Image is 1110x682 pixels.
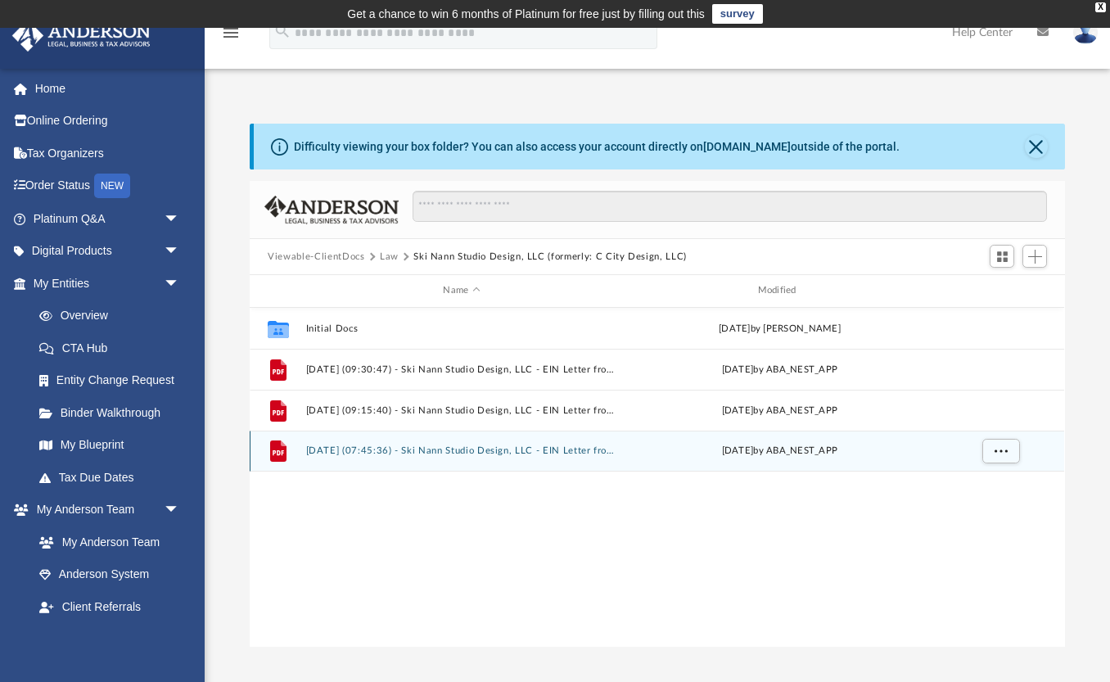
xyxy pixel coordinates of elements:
div: Difficulty viewing your box folder? You can also access your account directly on outside of the p... [294,138,900,156]
button: Initial Docs [306,323,617,334]
div: by ABA_NEST_APP [625,444,936,458]
a: My Documentsarrow_drop_down [11,623,196,656]
button: [DATE] (07:45:36) - Ski Nann Studio Design, LLC - EIN Letter from IRS.pdf [306,445,617,456]
span: arrow_drop_down [164,494,196,527]
a: Overview [23,300,205,332]
span: arrow_drop_down [164,623,196,657]
button: Add [1022,245,1047,268]
a: My Anderson Teamarrow_drop_down [11,494,196,526]
button: [DATE] (09:30:47) - Ski Nann Studio Design, LLC - EIN Letter from IRS.pdf [306,364,617,375]
div: grid [250,308,1064,648]
div: Name [305,283,617,298]
a: Binder Walkthrough [23,396,205,429]
span: arrow_drop_down [164,235,196,269]
span: arrow_drop_down [164,267,196,300]
a: Anderson System [23,558,196,591]
a: My Anderson Team [23,526,188,558]
a: Digital Productsarrow_drop_down [11,235,205,268]
a: Tax Organizers [11,137,205,169]
div: [DATE] by ABA_NEST_APP [625,403,936,418]
div: close [1095,2,1106,12]
div: Modified [624,283,936,298]
div: NEW [94,174,130,198]
div: id [943,283,1058,298]
button: Law [380,250,399,264]
div: [DATE] by ABA_NEST_APP [625,362,936,377]
input: Search files and folders [413,191,1047,222]
i: search [273,22,291,40]
a: Tax Due Dates [23,461,205,494]
button: Close [1025,135,1048,158]
i: menu [221,23,241,43]
a: survey [712,4,763,24]
div: id [257,283,298,298]
a: Platinum Q&Aarrow_drop_down [11,202,205,235]
a: My Blueprint [23,429,196,462]
a: Home [11,72,205,105]
button: Switch to Grid View [990,245,1014,268]
div: Get a chance to win 6 months of Platinum for free just by filling out this [347,4,705,24]
a: Client Referrals [23,590,196,623]
button: More options [982,439,1020,463]
button: [DATE] (09:15:40) - Ski Nann Studio Design, LLC - EIN Letter from IRS.pdf [306,405,617,416]
span: [DATE] [722,446,754,455]
img: User Pic [1073,20,1098,44]
button: Viewable-ClientDocs [268,250,364,264]
img: Anderson Advisors Platinum Portal [7,20,156,52]
button: Ski Nann Studio Design, LLC (formerly: C City Design, LLC) [413,250,687,264]
div: [DATE] by [PERSON_NAME] [625,321,936,336]
span: arrow_drop_down [164,202,196,236]
a: CTA Hub [23,332,205,364]
a: Order StatusNEW [11,169,205,203]
a: Online Ordering [11,105,205,138]
a: menu [221,31,241,43]
a: My Entitiesarrow_drop_down [11,267,205,300]
a: Entity Change Request [23,364,205,397]
a: [DOMAIN_NAME] [703,140,791,153]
